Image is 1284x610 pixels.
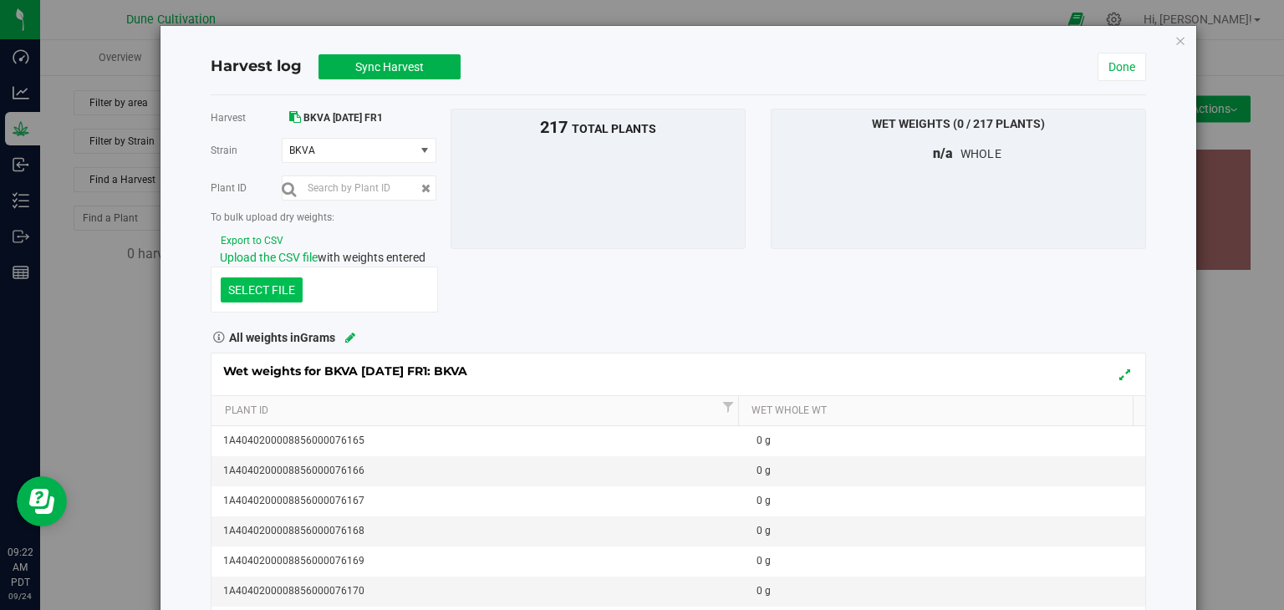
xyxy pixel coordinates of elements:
h5: To bulk upload dry weights: [211,212,438,223]
span: BKVA [289,145,403,156]
span: Upload the CSV file [220,251,318,264]
div: 1A4040200008856000076167 [223,493,744,509]
span: Grams [300,331,335,344]
span: Sync Harvest [355,60,424,74]
span: Strain [211,145,237,156]
a: Filter [718,396,738,417]
div: 1A4040200008856000076169 [223,553,744,569]
div: 0 g [757,433,1144,449]
div: 1A4040200008856000076165 [223,433,744,449]
span: Wet Weights [872,117,950,130]
span: Harvest [211,112,246,124]
span: Plant ID [211,182,247,194]
div: with weights entered [220,249,438,267]
span: BKVA [DATE] FR1 [303,112,383,124]
a: Plant Id [225,404,718,418]
strong: All weights in [229,325,335,347]
div: SELECT FILE [221,277,303,302]
span: whole [960,147,1001,160]
input: Search by Plant ID [282,175,436,201]
export-to-csv: wet-weight-harvest-modal [220,233,284,247]
span: select [415,139,436,162]
button: Sync Harvest [318,54,461,79]
a: Done [1098,53,1146,81]
span: 217 [540,117,568,137]
div: 0 g [757,493,1144,509]
button: Expand [1113,362,1137,386]
iframe: Resource center [17,476,67,526]
a: Wet Whole Wt [752,404,1127,418]
button: Export to CSV [220,233,284,249]
span: (0 / 217 plants) [953,117,1045,130]
div: 0 g [757,553,1144,569]
div: 0 g [757,523,1144,539]
div: 1A4040200008856000076170 [223,583,744,599]
div: 1A4040200008856000076166 [223,463,744,479]
span: Wet weights for BKVA [DATE] FR1: BKVA [223,363,484,379]
div: 1A4040200008856000076168 [223,523,744,539]
div: 0 g [757,583,1144,599]
div: 0 g [757,463,1144,479]
span: total plants [572,122,656,135]
h4: Harvest log [211,56,302,78]
span: n/a [933,145,953,161]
